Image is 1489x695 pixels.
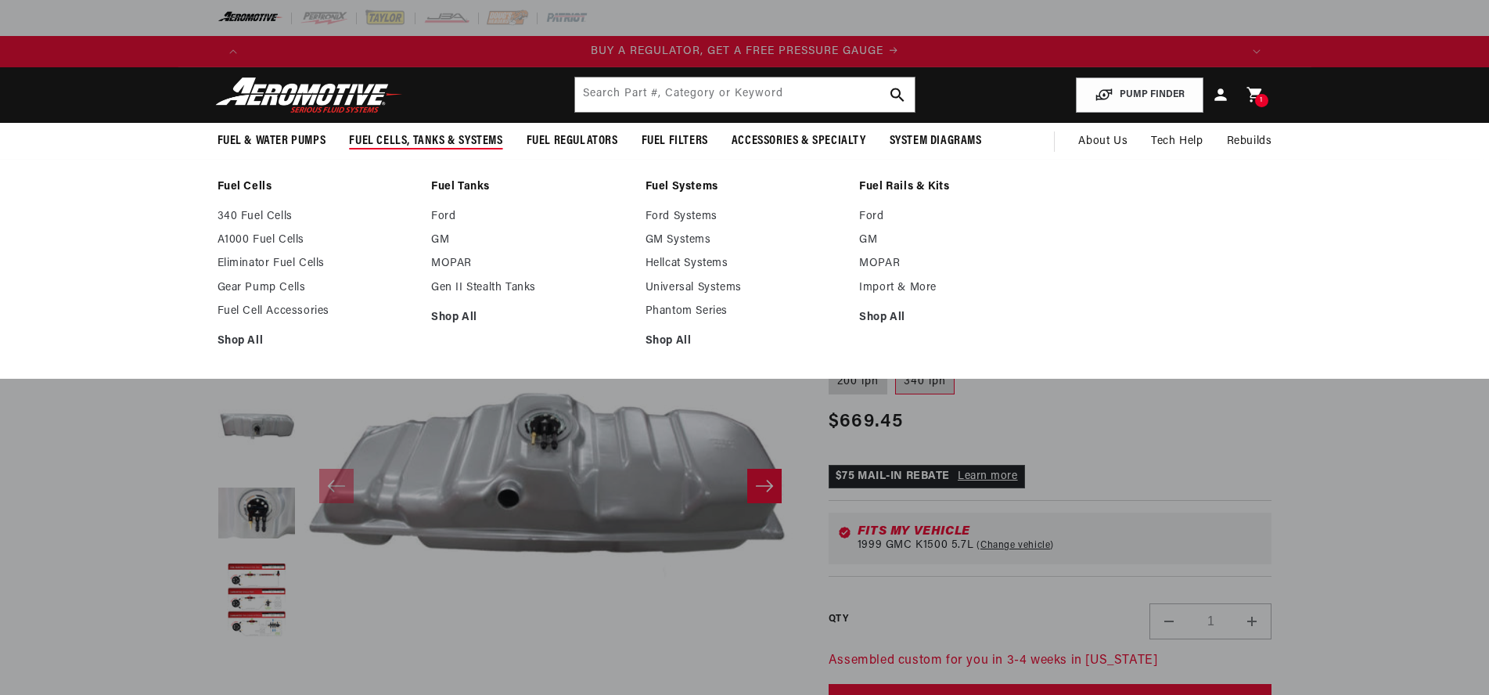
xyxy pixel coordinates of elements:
[890,133,982,149] span: System Diagrams
[1215,123,1284,160] summary: Rebuilds
[218,281,416,295] a: Gear Pump Cells
[976,539,1054,552] a: Change vehicle
[515,123,630,160] summary: Fuel Regulators
[218,36,249,67] button: Translation missing: en.sections.announcements.previous_announcement
[859,257,1058,271] a: MOPAR
[829,408,903,436] span: $669.45
[732,133,866,149] span: Accessories & Specialty
[646,304,844,319] a: Phantom Series
[646,281,844,295] a: Universal Systems
[859,233,1058,247] a: GM
[1151,133,1203,150] span: Tech Help
[319,469,354,503] button: Slide left
[646,233,844,247] a: GM Systems
[858,539,973,552] span: 1999 GMC K1500 5.7L
[1139,123,1214,160] summary: Tech Help
[218,334,416,348] a: Shop All
[211,77,407,113] img: Aeromotive
[575,77,915,112] input: Search by Part Number, Category or Keyword
[206,123,338,160] summary: Fuel & Water Pumps
[829,369,887,394] label: 200 lph
[249,43,1241,60] div: 1 of 4
[527,133,618,149] span: Fuel Regulators
[895,369,955,394] label: 340 lph
[829,613,848,626] label: QTY
[859,180,1058,194] a: Fuel Rails & Kits
[859,210,1058,224] a: Ford
[1076,77,1203,113] button: PUMP FINDER
[829,465,1025,488] p: $75 MAIL-IN REBATE
[249,43,1241,60] div: Announcement
[218,390,296,468] button: Load image 3 in gallery view
[218,180,416,194] a: Fuel Cells
[747,469,782,503] button: Slide right
[431,233,630,247] a: GM
[642,133,708,149] span: Fuel Filters
[859,311,1058,325] a: Shop All
[1227,133,1272,150] span: Rebuilds
[218,476,296,554] button: Load image 4 in gallery view
[218,133,326,149] span: Fuel & Water Pumps
[431,257,630,271] a: MOPAR
[218,233,416,247] a: A1000 Fuel Cells
[431,180,630,194] a: Fuel Tanks
[646,180,844,194] a: Fuel Systems
[431,210,630,224] a: Ford
[349,133,502,149] span: Fuel Cells, Tanks & Systems
[646,210,844,224] a: Ford Systems
[878,123,994,160] summary: System Diagrams
[218,304,416,319] a: Fuel Cell Accessories
[1078,135,1128,147] span: About Us
[249,43,1241,60] a: BUY A REGULATOR, GET A FREE PRESSURE GAUGE
[431,311,630,325] a: Shop All
[218,257,416,271] a: Eliminator Fuel Cells
[1241,36,1272,67] button: Translation missing: en.sections.announcements.next_announcement
[646,334,844,348] a: Shop All
[431,281,630,295] a: Gen II Stealth Tanks
[218,210,416,224] a: 340 Fuel Cells
[958,470,1018,482] a: Learn more
[218,562,296,640] button: Load image 5 in gallery view
[859,281,1058,295] a: Import & More
[880,77,915,112] button: search button
[858,525,1263,538] div: Fits my vehicle
[720,123,878,160] summary: Accessories & Specialty
[630,123,720,160] summary: Fuel Filters
[178,36,1311,67] slideshow-component: Translation missing: en.sections.announcements.announcement_bar
[1066,123,1139,160] a: About Us
[646,257,844,271] a: Hellcat Systems
[829,651,1272,672] p: Assembled custom for you in 3-4 weeks in [US_STATE]
[591,45,883,57] span: BUY A REGULATOR, GET A FREE PRESSURE GAUGE
[337,123,514,160] summary: Fuel Cells, Tanks & Systems
[1260,94,1263,107] span: 1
